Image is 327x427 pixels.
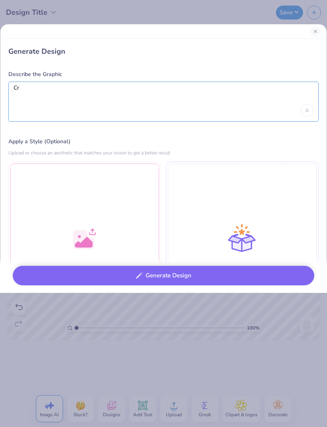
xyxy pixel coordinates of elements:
[8,138,319,146] label: Apply a Style (Optional)
[8,47,319,56] div: Generate Design
[8,70,319,78] label: Describe the Graphic
[13,266,314,285] button: Generate Design
[301,104,313,117] div: Upload image
[311,27,320,36] button: Close
[8,149,319,157] div: Upload or choose an aesthetic that matches your vision to get a better result
[14,84,313,104] textarea: Cr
